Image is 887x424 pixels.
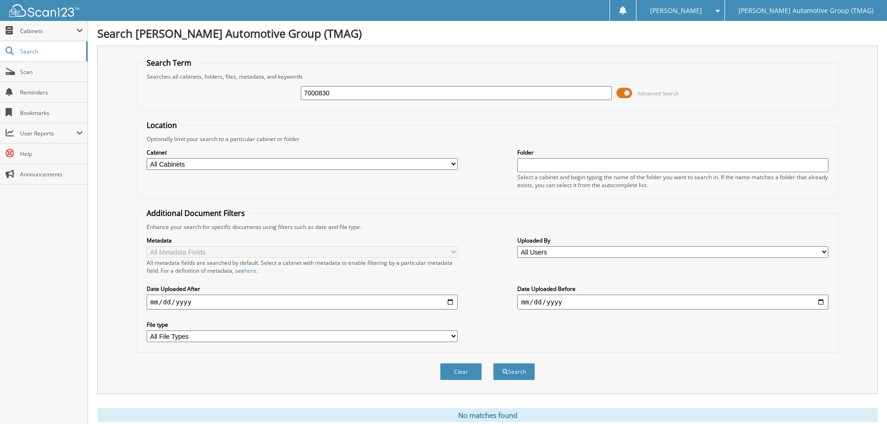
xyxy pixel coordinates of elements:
[20,109,83,117] span: Bookmarks
[147,295,458,310] input: start
[142,135,833,143] div: Optionally limit your search to a particular cabinet or folder
[97,26,878,41] h1: Search [PERSON_NAME] Automotive Group (TMAG)
[20,170,83,178] span: Announcements
[650,8,702,13] span: [PERSON_NAME]
[244,267,257,275] a: here
[738,8,873,13] span: [PERSON_NAME] Automotive Group (TMAG)
[147,148,458,156] label: Cabinet
[517,295,828,310] input: end
[637,90,679,97] span: Advanced Search
[440,363,482,380] button: Clear
[147,285,458,293] label: Date Uploaded After
[142,208,250,218] legend: Additional Document Filters
[20,47,81,55] span: Search
[147,321,458,329] label: File type
[517,148,828,156] label: Folder
[20,129,76,137] span: User Reports
[142,223,833,231] div: Enhance your search for specific documents using filters such as date and file type.
[142,73,833,81] div: Searches all cabinets, folders, files, metadata, and keywords
[493,363,535,380] button: Search
[142,58,196,68] legend: Search Term
[517,173,828,189] div: Select a cabinet and begin typing the name of the folder you want to search in. If the name match...
[517,285,828,293] label: Date Uploaded Before
[517,236,828,244] label: Uploaded By
[20,68,83,76] span: Scan
[20,27,76,35] span: Cabinets
[20,88,83,96] span: Reminders
[147,236,458,244] label: Metadata
[20,150,83,158] span: Help
[142,120,182,130] legend: Location
[9,4,79,17] img: scan123-logo-white.svg
[147,259,458,275] div: All metadata fields are searched by default. Select a cabinet with metadata to enable filtering b...
[97,408,878,422] div: No matches found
